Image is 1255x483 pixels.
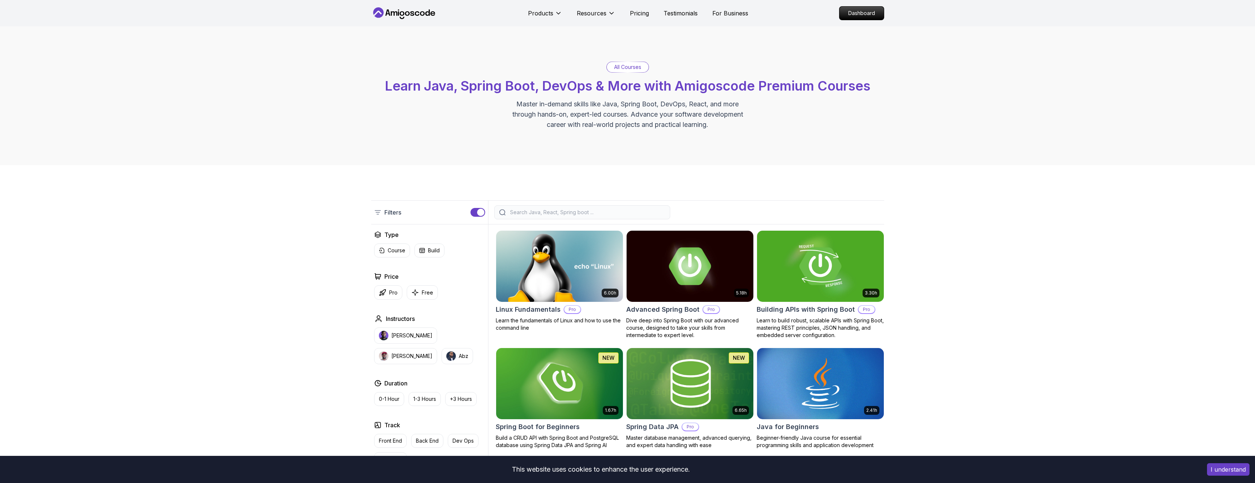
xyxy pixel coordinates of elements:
button: Full Stack [374,452,407,466]
a: Advanced Spring Boot card5.18hAdvanced Spring BootProDive deep into Spring Boot with our advanced... [626,230,754,339]
img: Building APIs with Spring Boot card [757,231,884,302]
button: Dev Ops [448,434,479,448]
p: Free [422,289,433,296]
p: Beginner-friendly Java course for essential programming skills and application development [757,434,884,449]
h2: Track [384,421,400,429]
h2: Spring Data JPA [626,422,679,432]
p: All Courses [614,63,641,71]
button: Resources [577,9,615,23]
p: Pro [682,423,698,431]
p: Course [388,247,405,254]
p: Learn to build robust, scalable APIs with Spring Boot, mastering REST principles, JSON handling, ... [757,317,884,339]
a: Linux Fundamentals card6.00hLinux FundamentalsProLearn the fundamentals of Linux and how to use t... [496,230,623,332]
p: Full Stack [379,455,402,463]
p: Products [528,9,553,18]
p: Pro [564,306,580,313]
h2: Type [384,230,399,239]
button: Free [407,285,438,300]
p: 5.18h [736,290,747,296]
p: 6.65h [735,407,747,413]
div: This website uses cookies to enhance the user experience. [5,461,1196,477]
p: NEW [602,354,614,362]
p: Front End [379,437,402,444]
button: Pro [374,285,402,300]
button: instructor img[PERSON_NAME] [374,328,437,344]
h2: Instructors [386,314,415,323]
p: 3.30h [865,290,877,296]
p: Pro [859,306,875,313]
a: Testimonials [664,9,698,18]
p: +3 Hours [450,395,472,403]
p: Abz [459,352,468,360]
button: 1-3 Hours [409,392,441,406]
p: Dashboard [839,7,884,20]
button: instructor img[PERSON_NAME] [374,348,437,364]
h2: Java for Beginners [757,422,819,432]
p: Pro [703,306,719,313]
button: instructor imgAbz [442,348,473,364]
button: 0-1 Hour [374,392,404,406]
p: 6.00h [604,290,616,296]
img: Spring Boot for Beginners card [496,348,623,419]
button: Front End [374,434,407,448]
p: 1.67h [605,407,616,413]
button: +3 Hours [445,392,477,406]
h2: Duration [384,379,407,388]
p: [PERSON_NAME] [391,332,432,339]
p: NEW [733,354,745,362]
a: Spring Boot for Beginners card1.67hNEWSpring Boot for BeginnersBuild a CRUD API with Spring Boot ... [496,348,623,449]
h2: Price [384,272,399,281]
h2: Advanced Spring Boot [626,304,700,315]
p: Filters [384,208,401,217]
input: Search Java, React, Spring boot ... [509,209,665,216]
p: 0-1 Hour [379,395,399,403]
h2: Linux Fundamentals [496,304,561,315]
h2: Spring Boot for Beginners [496,422,580,432]
button: Back End [411,434,443,448]
p: Learn the fundamentals of Linux and how to use the command line [496,317,623,332]
p: Master in-demand skills like Java, Spring Boot, DevOps, React, and more through hands-on, expert-... [505,99,751,130]
p: [PERSON_NAME] [391,352,432,360]
p: Back End [416,437,439,444]
img: Spring Data JPA card [627,348,753,419]
p: Dev Ops [453,437,474,444]
img: instructor img [446,351,456,361]
button: Products [528,9,562,23]
p: Build [428,247,440,254]
button: Build [414,244,444,257]
a: For Business [712,9,748,18]
p: Build a CRUD API with Spring Boot and PostgreSQL database using Spring Data JPA and Spring AI [496,434,623,449]
img: Advanced Spring Boot card [627,231,753,302]
a: Dashboard [839,6,884,20]
p: 1-3 Hours [413,395,436,403]
p: Pro [389,289,398,296]
p: Dive deep into Spring Boot with our advanced course, designed to take your skills from intermedia... [626,317,754,339]
p: Resources [577,9,606,18]
p: Master database management, advanced querying, and expert data handling with ease [626,434,754,449]
h2: Building APIs with Spring Boot [757,304,855,315]
img: instructor img [379,351,388,361]
p: 2.41h [866,407,877,413]
a: Spring Data JPA card6.65hNEWSpring Data JPAProMaster database management, advanced querying, and ... [626,348,754,449]
a: Building APIs with Spring Boot card3.30hBuilding APIs with Spring BootProLearn to build robust, s... [757,230,884,339]
button: Accept cookies [1207,463,1250,476]
button: Course [374,244,410,257]
img: Java for Beginners card [757,348,884,419]
img: Linux Fundamentals card [496,231,623,302]
img: instructor img [379,331,388,340]
a: Pricing [630,9,649,18]
span: Learn Java, Spring Boot, DevOps & More with Amigoscode Premium Courses [385,78,870,94]
a: Java for Beginners card2.41hJava for BeginnersBeginner-friendly Java course for essential program... [757,348,884,449]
